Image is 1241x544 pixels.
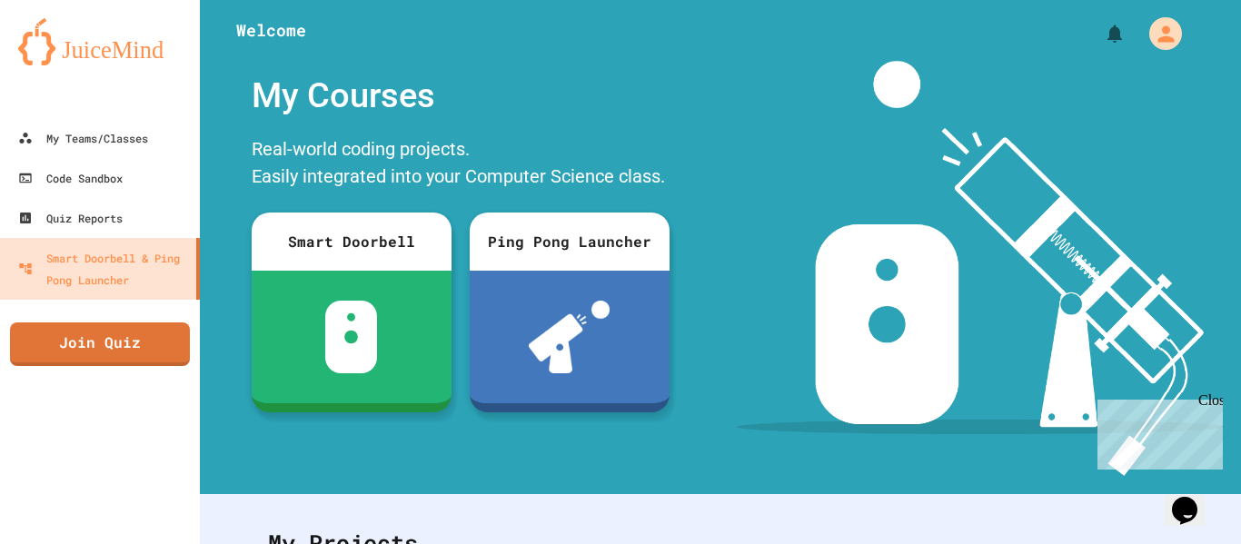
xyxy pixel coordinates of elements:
div: Quiz Reports [18,207,123,229]
img: logo-orange.svg [18,18,182,65]
img: ppl-with-ball.png [529,301,610,373]
div: My Teams/Classes [18,127,148,149]
img: sdb-white.svg [325,301,377,373]
iframe: chat widget [1090,392,1223,470]
div: My Notifications [1070,18,1130,49]
div: Real-world coding projects. Easily integrated into your Computer Science class. [243,131,679,199]
div: My Courses [243,61,679,131]
div: Smart Doorbell [252,213,452,271]
a: Join Quiz [10,322,190,366]
div: My Account [1130,13,1186,54]
div: Smart Doorbell & Ping Pong Launcher [18,247,189,291]
iframe: chat widget [1165,471,1223,526]
div: Chat with us now!Close [7,7,125,115]
div: Ping Pong Launcher [470,213,670,271]
div: Code Sandbox [18,167,123,189]
img: banner-image-my-projects.png [737,61,1224,476]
